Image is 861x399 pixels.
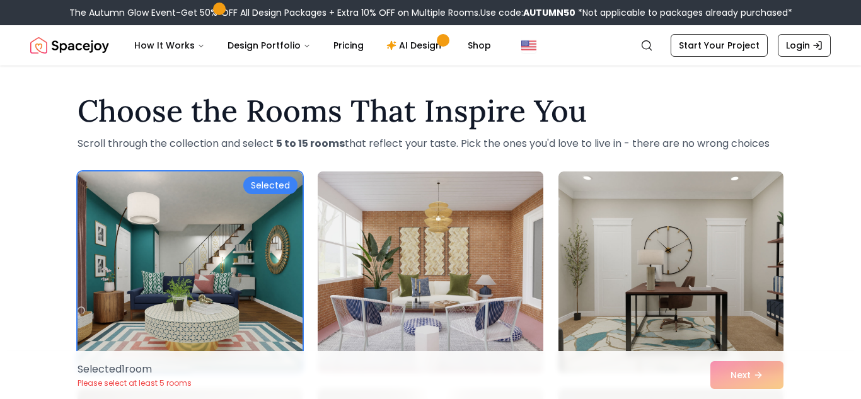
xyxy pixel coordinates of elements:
a: Pricing [323,33,374,58]
button: Design Portfolio [217,33,321,58]
a: Shop [458,33,501,58]
nav: Main [124,33,501,58]
img: Room room-3 [558,171,783,373]
p: Scroll through the collection and select that reflect your taste. Pick the ones you'd love to liv... [78,136,783,151]
nav: Global [30,25,831,66]
img: Room room-1 [78,171,303,373]
button: How It Works [124,33,215,58]
span: Use code: [480,6,575,19]
img: United States [521,38,536,53]
h1: Choose the Rooms That Inspire You [78,96,783,126]
a: Start Your Project [671,34,768,57]
span: *Not applicable to packages already purchased* [575,6,792,19]
div: Selected [243,176,298,194]
p: Selected 1 room [78,362,192,377]
img: Room room-2 [312,166,548,378]
img: Spacejoy Logo [30,33,109,58]
a: Login [778,34,831,57]
p: Please select at least 5 rooms [78,378,192,388]
a: Spacejoy [30,33,109,58]
div: The Autumn Glow Event-Get 50% OFF All Design Packages + Extra 10% OFF on Multiple Rooms. [69,6,792,19]
strong: 5 to 15 rooms [276,136,345,151]
b: AUTUMN50 [523,6,575,19]
a: AI Design [376,33,455,58]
